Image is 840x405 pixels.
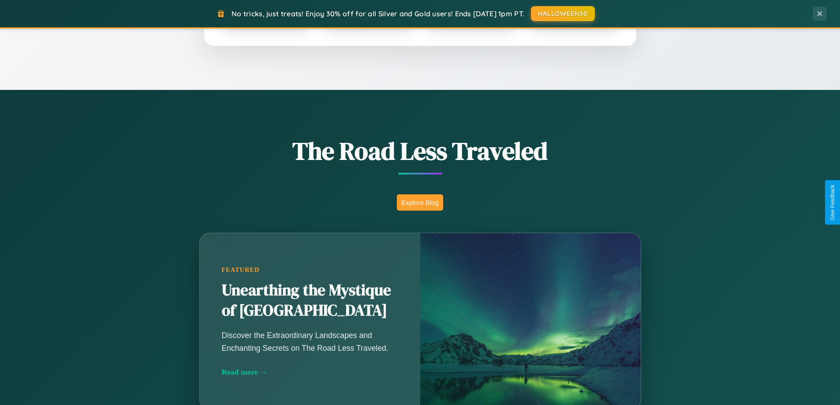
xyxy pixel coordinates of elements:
[222,266,398,274] div: Featured
[222,329,398,354] p: Discover the Extraordinary Landscapes and Enchanting Secrets on The Road Less Traveled.
[397,194,443,211] button: Explore Blog
[222,368,398,377] div: Read more →
[531,6,595,21] button: HALLOWEEN30
[231,9,524,18] span: No tricks, just treats! Enjoy 30% off for all Silver and Gold users! Ends [DATE] 1pm PT.
[829,185,836,220] div: Give Feedback
[156,134,685,168] h1: The Road Less Traveled
[222,280,398,321] h2: Unearthing the Mystique of [GEOGRAPHIC_DATA]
